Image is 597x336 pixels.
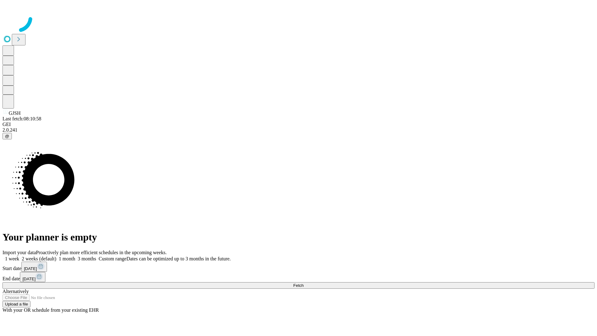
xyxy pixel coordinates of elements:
[5,256,19,261] span: 1 week
[127,256,231,261] span: Dates can be optimized up to 3 months in the future.
[24,266,37,271] span: [DATE]
[22,277,35,281] span: [DATE]
[78,256,96,261] span: 3 months
[2,116,41,121] span: Last fetch: 08:10:58
[2,262,595,272] div: Start date
[293,283,303,288] span: Fetch
[36,250,167,255] span: Proactively plan more efficient schedules in the upcoming weeks.
[2,122,595,127] div: GEI
[2,250,36,255] span: Import your data
[9,110,21,116] span: GJSH
[2,301,30,307] button: Upload a file
[2,289,29,294] span: Alternatively
[2,133,12,139] button: @
[2,127,595,133] div: 2.0.241
[99,256,126,261] span: Custom range
[2,272,595,282] div: End date
[2,307,99,313] span: With your OR schedule from your existing EHR
[59,256,75,261] span: 1 month
[20,272,45,282] button: [DATE]
[22,256,56,261] span: 2 weeks (default)
[5,134,9,138] span: @
[2,282,595,289] button: Fetch
[21,262,47,272] button: [DATE]
[2,231,595,243] h1: Your planner is empty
